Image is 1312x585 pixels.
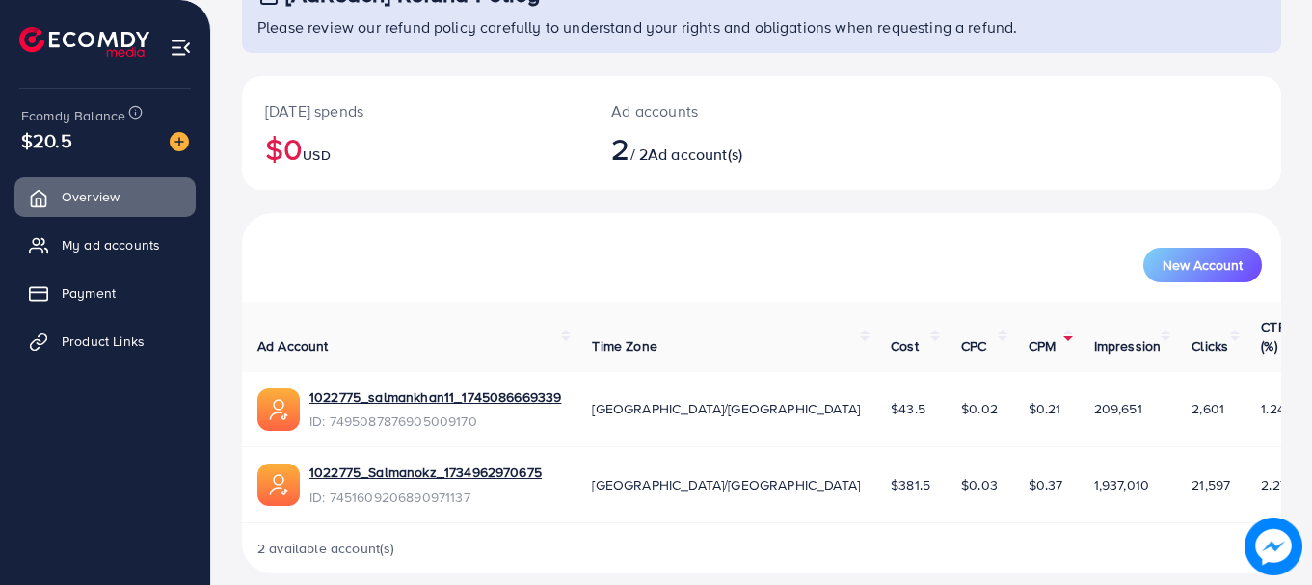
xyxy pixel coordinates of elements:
[309,412,561,431] span: ID: 7495087876905009170
[648,144,742,165] span: Ad account(s)
[14,322,196,360] a: Product Links
[1245,518,1302,575] img: image
[891,336,919,356] span: Cost
[14,274,196,312] a: Payment
[170,37,192,59] img: menu
[1192,399,1224,418] span: 2,601
[309,387,561,407] a: 1022775_salmankhan11_1745086669339
[1029,475,1063,494] span: $0.37
[265,130,565,167] h2: $0
[592,475,860,494] span: [GEOGRAPHIC_DATA]/[GEOGRAPHIC_DATA]
[62,283,116,303] span: Payment
[611,130,825,167] h2: / 2
[1143,248,1262,282] button: New Account
[891,399,925,418] span: $43.5
[14,226,196,264] a: My ad accounts
[592,399,860,418] span: [GEOGRAPHIC_DATA]/[GEOGRAPHIC_DATA]
[1192,336,1228,356] span: Clicks
[257,388,300,431] img: ic-ads-acc.e4c84228.svg
[1261,317,1286,356] span: CTR (%)
[62,187,120,206] span: Overview
[1261,399,1285,418] span: 1.24
[303,146,330,165] span: USD
[961,399,998,418] span: $0.02
[1029,336,1056,356] span: CPM
[257,15,1270,39] p: Please review our refund policy carefully to understand your rights and obligations when requesti...
[611,126,629,171] span: 2
[1261,475,1287,494] span: 2.27
[309,488,542,507] span: ID: 7451609206890971137
[961,475,998,494] span: $0.03
[1192,475,1230,494] span: 21,597
[14,177,196,216] a: Overview
[21,106,125,125] span: Ecomdy Balance
[21,126,72,154] span: $20.5
[257,336,329,356] span: Ad Account
[62,332,145,351] span: Product Links
[961,336,986,356] span: CPC
[1163,258,1243,272] span: New Account
[257,464,300,506] img: ic-ads-acc.e4c84228.svg
[257,539,395,558] span: 2 available account(s)
[611,99,825,122] p: Ad accounts
[1094,399,1142,418] span: 209,651
[1094,475,1149,494] span: 1,937,010
[1094,336,1162,356] span: Impression
[1029,399,1061,418] span: $0.21
[309,463,542,482] a: 1022775_Salmanokz_1734962970675
[19,27,149,57] img: logo
[170,132,189,151] img: image
[891,475,930,494] span: $381.5
[62,235,160,254] span: My ad accounts
[265,99,565,122] p: [DATE] spends
[592,336,656,356] span: Time Zone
